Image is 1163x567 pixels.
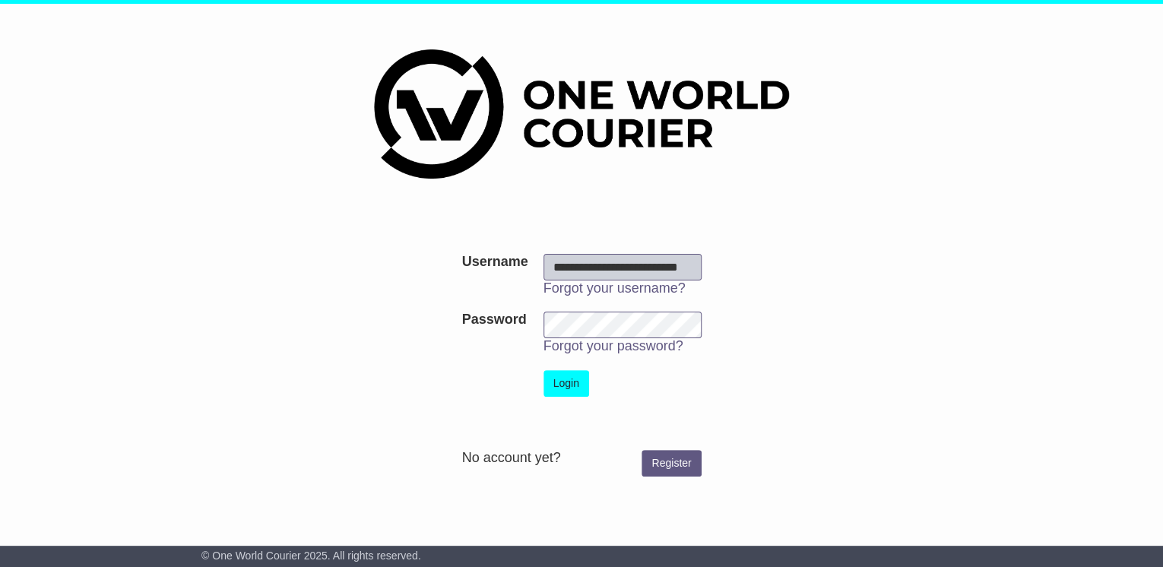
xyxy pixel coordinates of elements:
span: © One World Courier 2025. All rights reserved. [201,550,421,562]
a: Register [642,450,701,477]
button: Login [543,370,589,397]
label: Username [461,254,528,271]
label: Password [461,312,526,328]
a: Forgot your password? [543,338,683,353]
a: Forgot your username? [543,280,686,296]
img: One World [374,49,789,179]
div: No account yet? [461,450,701,467]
